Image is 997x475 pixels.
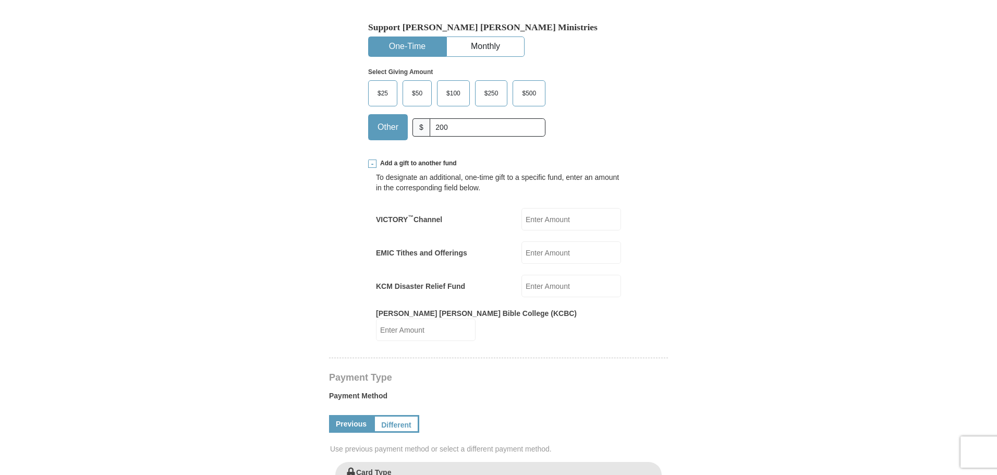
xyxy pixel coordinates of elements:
h4: Payment Type [329,373,668,382]
span: $250 [479,86,504,101]
input: Other Amount [430,118,545,137]
label: EMIC Tithes and Offerings [376,248,467,258]
input: Enter Amount [521,241,621,264]
sup: ™ [408,214,414,220]
span: $50 [407,86,428,101]
span: Add a gift to another fund [376,159,457,168]
span: $100 [441,86,466,101]
button: One-Time [369,37,446,56]
a: Previous [329,415,373,433]
label: VICTORY Channel [376,214,442,225]
label: KCM Disaster Relief Fund [376,281,465,291]
label: [PERSON_NAME] [PERSON_NAME] Bible College (KCBC) [376,308,577,319]
strong: Select Giving Amount [368,68,433,76]
div: To designate an additional, one-time gift to a specific fund, enter an amount in the correspondin... [376,172,621,193]
span: $ [412,118,430,137]
span: $500 [517,86,541,101]
input: Enter Amount [521,275,621,297]
button: Monthly [447,37,524,56]
input: Enter Amount [376,319,476,341]
h5: Support [PERSON_NAME] [PERSON_NAME] Ministries [368,22,629,33]
label: Payment Method [329,391,668,406]
a: Different [373,415,419,433]
span: Other [372,119,404,135]
input: Enter Amount [521,208,621,230]
span: Use previous payment method or select a different payment method. [330,444,669,454]
span: $25 [372,86,393,101]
